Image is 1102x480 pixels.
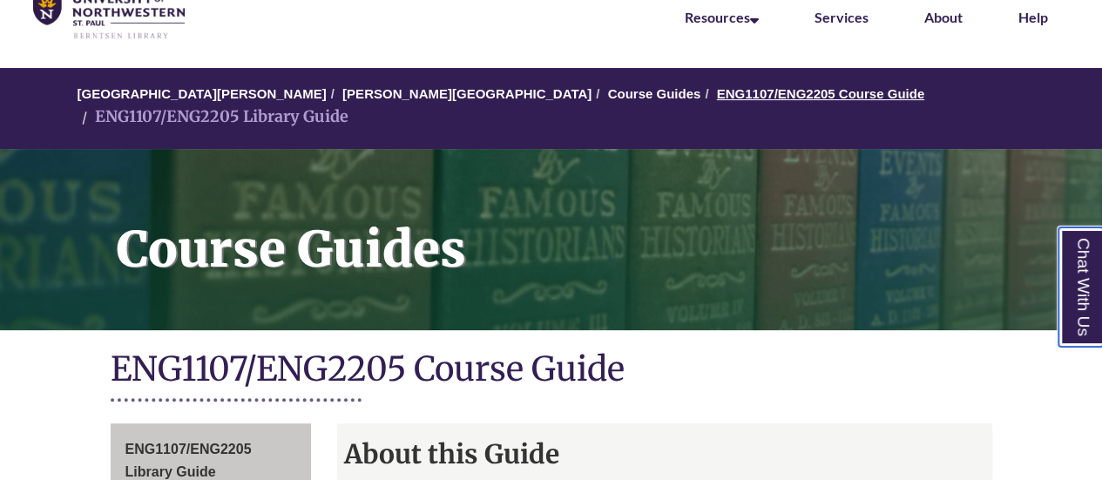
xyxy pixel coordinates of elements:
a: ENG1107/ENG2205 Course Guide [717,86,924,101]
h1: ENG1107/ENG2205 Course Guide [111,348,992,394]
a: About [924,9,963,25]
li: ENG1107/ENG2205 Library Guide [78,105,348,130]
a: Help [1018,9,1048,25]
h2: About this Guide [337,432,992,476]
a: [GEOGRAPHIC_DATA][PERSON_NAME] [78,86,327,101]
h1: Course Guides [98,149,1102,308]
a: Services [815,9,869,25]
span: ENG1107/ENG2205 Library Guide [125,442,252,479]
a: Resources [685,9,759,25]
a: [PERSON_NAME][GEOGRAPHIC_DATA] [342,86,592,101]
a: Course Guides [607,86,700,101]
